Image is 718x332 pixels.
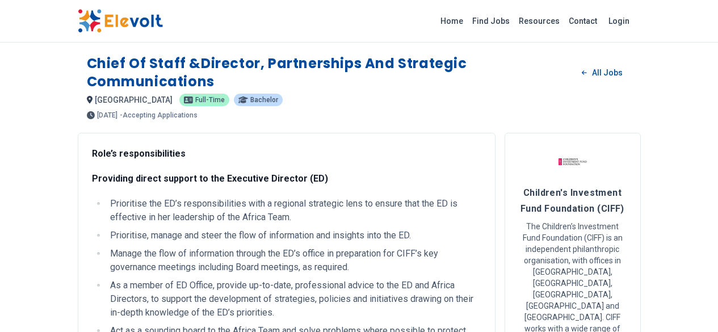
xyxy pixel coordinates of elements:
[92,173,328,184] strong: Providing direct support to the Executive Director (ED)
[436,12,468,30] a: Home
[95,95,173,104] span: [GEOGRAPHIC_DATA]
[520,187,624,214] span: Children's Investment Fund Foundation (CIFF)
[107,279,481,320] li: As a member of ED Office, provide up-to-date, professional advice to the ED and Africa Directors,...
[120,112,198,119] p: - Accepting Applications
[107,247,481,274] li: Manage the flow of information through the ED’s office in preparation for CIFF’s key governance m...
[468,12,514,30] a: Find Jobs
[559,147,587,175] img: Children's Investment Fund Foundation (CIFF)
[564,12,602,30] a: Contact
[92,148,186,159] strong: Role’s responsibilities
[514,12,564,30] a: Resources
[78,9,163,33] img: Elevolt
[195,96,225,103] span: Full-time
[573,64,631,81] a: All Jobs
[107,229,481,242] li: Prioritise, manage and steer the flow of information and insights into the ED.
[602,10,636,32] a: Login
[250,96,278,103] span: Bachelor
[97,112,117,119] span: [DATE]
[87,54,573,91] h1: Chief of Staff &Director, Partnerships and Strategic Communications
[107,197,481,224] li: Prioritise the ED’s responsibilities with a regional strategic lens to ensure that the ED is effe...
